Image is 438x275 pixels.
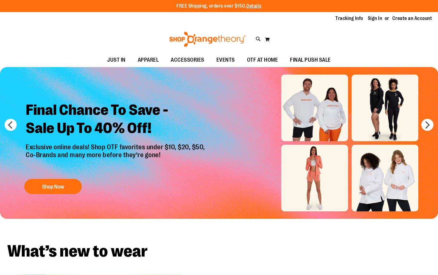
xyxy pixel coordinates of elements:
span: ACCESSORIES [171,53,204,67]
a: Details [246,3,262,9]
button: Shop Now [24,179,82,194]
span: APPAREL [138,53,159,67]
a: Sign In [368,15,382,22]
a: Final Chance To Save -Sale Up To 40% Off! Exclusive online deals! Shop OTF favorites under $10, $... [21,96,211,197]
p: FREE Shipping, orders over $150. [176,3,262,10]
img: Shop Orangetheory [168,32,247,47]
span: JUST IN [107,53,126,67]
a: Create an Account [392,15,432,22]
h2: Final Chance To Save - Sale Up To 40% Off! [21,96,211,143]
span: EVENTS [216,53,235,67]
p: Exclusive online deals! Shop OTF favorites under $10, $20, $50, Co-Brands and many more before th... [21,143,211,173]
h2: What’s new to wear [7,243,431,260]
button: prev [5,119,17,131]
button: next [421,119,433,131]
a: Tracking Info [335,15,363,22]
span: FINAL PUSH SALE [290,53,331,67]
span: OTF AT HOME [247,53,278,67]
